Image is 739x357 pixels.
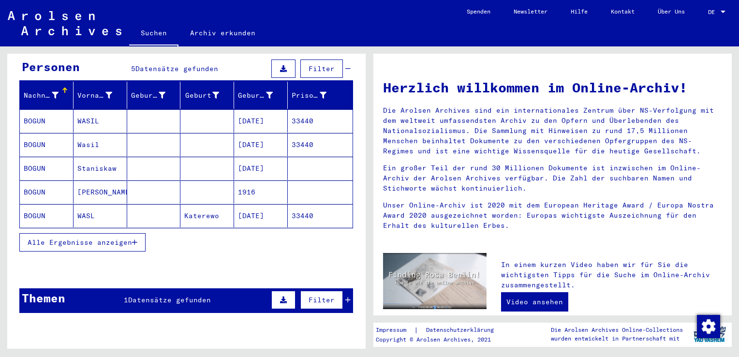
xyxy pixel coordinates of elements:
div: Nachname [24,90,59,101]
button: Filter [300,59,343,78]
mat-cell: Staniskaw [74,157,127,180]
div: | [376,325,505,335]
p: In einem kurzen Video haben wir für Sie die wichtigsten Tipps für die Suche im Online-Archiv zusa... [501,260,722,290]
p: wurden entwickelt in Partnerschaft mit [551,334,683,343]
span: Filter [309,64,335,73]
mat-cell: 33440 [288,204,353,227]
a: Video ansehen [501,292,568,312]
mat-cell: [DATE] [234,133,288,156]
mat-cell: BOGUN [20,109,74,133]
div: Themen [22,289,65,307]
span: Datensätze gefunden [135,64,218,73]
span: Datensätze gefunden [128,296,211,304]
div: Zustimmung ändern [696,314,720,338]
mat-cell: BOGUN [20,133,74,156]
p: Unser Online-Archiv ist 2020 mit dem European Heritage Award / Europa Nostra Award 2020 ausgezeic... [383,200,722,231]
mat-cell: [DATE] [234,109,288,133]
button: Alle Ergebnisse anzeigen [19,233,146,252]
div: Prisoner # [292,90,326,101]
div: Nachname [24,88,73,103]
p: Ein großer Teil der rund 30 Millionen Dokumente ist inzwischen im Online-Archiv der Arolsen Archi... [383,163,722,193]
mat-cell: 1916 [234,180,288,204]
mat-cell: 33440 [288,109,353,133]
mat-cell: 33440 [288,133,353,156]
div: Vorname [77,90,112,101]
div: Prisoner # [292,88,341,103]
a: Datenschutzerklärung [418,325,505,335]
div: Geburtsname [131,88,180,103]
mat-header-cell: Geburt‏ [180,82,234,109]
button: Filter [300,291,343,309]
mat-cell: [DATE] [234,204,288,227]
a: Impressum [376,325,414,335]
mat-header-cell: Vorname [74,82,127,109]
mat-cell: Wasil [74,133,127,156]
span: 5 [131,64,135,73]
mat-cell: BOGUN [20,180,74,204]
h1: Herzlich willkommen im Online-Archiv! [383,77,722,98]
mat-cell: Katerewo [180,204,234,227]
span: 1 [124,296,128,304]
div: Personen [22,58,80,75]
p: Die Arolsen Archives Online-Collections [551,326,683,334]
a: Suchen [129,21,178,46]
mat-cell: WASIL [74,109,127,133]
mat-cell: [PERSON_NAME] [74,180,127,204]
img: Zustimmung ändern [697,315,720,338]
img: Arolsen_neg.svg [8,11,121,35]
div: Geburtsdatum [238,88,287,103]
div: Geburt‏ [184,90,219,101]
mat-header-cell: Nachname [20,82,74,109]
div: Geburtsname [131,90,166,101]
mat-cell: BOGUN [20,204,74,227]
mat-header-cell: Geburtsname [127,82,181,109]
p: Die Arolsen Archives sind ein internationales Zentrum über NS-Verfolgung mit dem weltweit umfasse... [383,105,722,156]
mat-header-cell: Prisoner # [288,82,353,109]
mat-header-cell: Geburtsdatum [234,82,288,109]
div: Geburt‏ [184,88,234,103]
img: yv_logo.png [692,322,728,346]
span: Filter [309,296,335,304]
mat-cell: BOGUN [20,157,74,180]
p: Copyright © Arolsen Archives, 2021 [376,335,505,344]
span: DE [708,9,719,15]
mat-cell: [DATE] [234,157,288,180]
mat-cell: WASL [74,204,127,227]
span: Alle Ergebnisse anzeigen [28,238,132,247]
img: video.jpg [383,253,487,309]
div: Geburtsdatum [238,90,273,101]
div: Vorname [77,88,127,103]
a: Archiv erkunden [178,21,267,45]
